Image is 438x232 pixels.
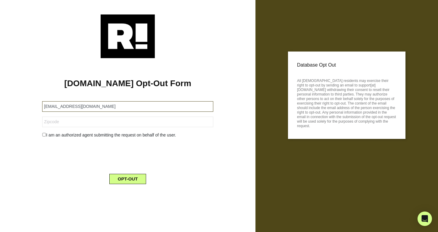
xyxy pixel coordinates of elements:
[101,14,155,58] img: Retention.com
[418,212,432,226] div: Open Intercom Messenger
[42,101,213,112] input: Email Address
[297,61,396,70] p: Database Opt Out
[42,117,213,127] input: Zipcode
[9,78,246,89] h1: [DOMAIN_NAME] Opt-Out Form
[109,174,146,184] button: OPT-OUT
[38,132,217,138] div: I am an authorized agent submitting the request on behalf of the user.
[297,77,396,128] p: All [DEMOGRAPHIC_DATA] residents may exercise their right to opt-out by sending an email to suppo...
[82,143,174,167] iframe: reCAPTCHA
